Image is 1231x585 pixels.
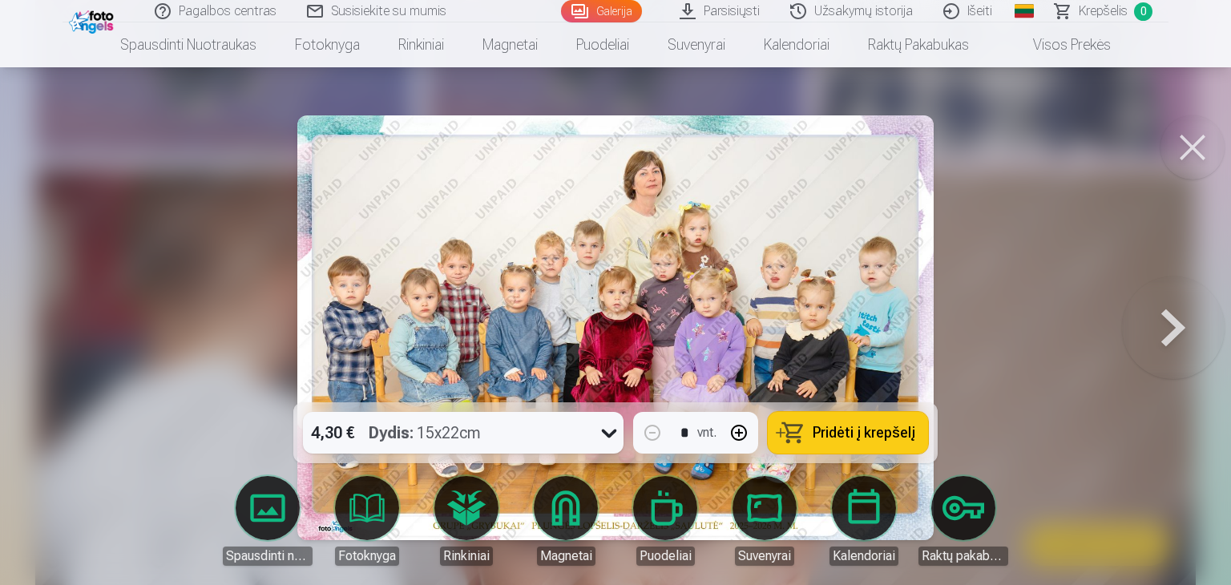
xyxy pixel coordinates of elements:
[1079,2,1128,21] span: Krepšelis
[422,476,511,566] a: Rinkiniai
[322,476,412,566] a: Fotoknyga
[735,547,794,566] div: Suvenyrai
[819,476,909,566] a: Kalendoriai
[223,547,313,566] div: Spausdinti nuotraukas
[636,547,695,566] div: Puodeliai
[521,476,611,566] a: Magnetai
[849,22,988,67] a: Raktų pakabukas
[918,547,1008,566] div: Raktų pakabukas
[303,412,362,454] div: 4,30 €
[829,547,898,566] div: Kalendoriai
[620,476,710,566] a: Puodeliai
[813,426,915,440] span: Pridėti į krepšelį
[276,22,379,67] a: Fotoknyga
[768,412,928,454] button: Pridėti į krepšelį
[918,476,1008,566] a: Raktų pakabukas
[69,6,118,34] img: /fa2
[335,547,399,566] div: Fotoknyga
[369,412,481,454] div: 15x22cm
[537,547,595,566] div: Magnetai
[101,22,276,67] a: Spausdinti nuotraukas
[440,547,493,566] div: Rinkiniai
[720,476,809,566] a: Suvenyrai
[463,22,557,67] a: Magnetai
[369,422,414,444] strong: Dydis :
[379,22,463,67] a: Rinkiniai
[697,423,716,442] div: vnt.
[1134,2,1152,21] span: 0
[648,22,745,67] a: Suvenyrai
[223,476,313,566] a: Spausdinti nuotraukas
[745,22,849,67] a: Kalendoriai
[988,22,1130,67] a: Visos prekės
[557,22,648,67] a: Puodeliai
